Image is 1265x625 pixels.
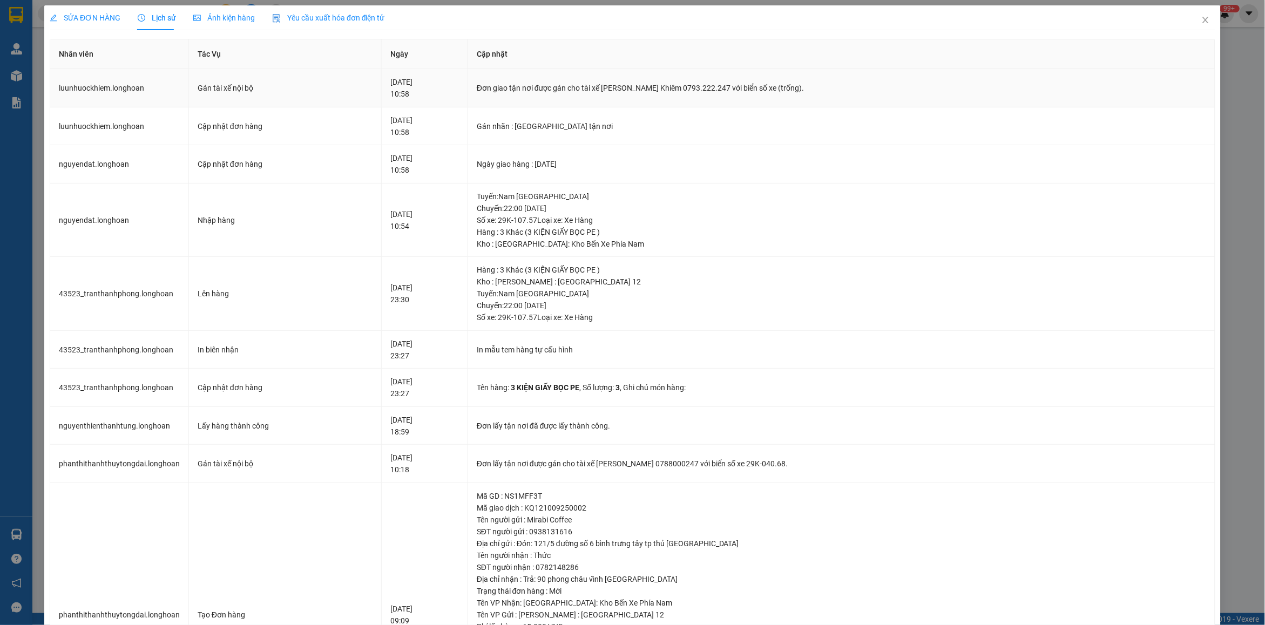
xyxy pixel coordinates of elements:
[477,538,1206,549] div: Địa chỉ gửi : Đón: 121/5 đường số 6 bình trưng tây tp thủ [GEOGRAPHIC_DATA]
[390,152,459,176] div: [DATE] 10:58
[198,120,373,132] div: Cập nhật đơn hàng
[477,288,1206,323] div: Tuyến : Nam [GEOGRAPHIC_DATA] Chuyến: 22:00 [DATE] Số xe: 29K-107.57 Loại xe: Xe Hàng
[477,458,1206,470] div: Đơn lấy tận nơi được gán cho tài xế [PERSON_NAME] 0788000247 với biển số xe 29K-040.68.
[390,376,459,399] div: [DATE] 23:27
[615,383,620,392] span: 3
[50,257,189,331] td: 43523_tranthanhphong.longhoan
[50,39,189,69] th: Nhân viên
[1201,16,1210,24] span: close
[477,490,1206,502] div: Mã GD : NS1MFF3T
[198,420,373,432] div: Lấy hàng thành công
[477,609,1206,621] div: Tên VP Gửi : [PERSON_NAME] : [GEOGRAPHIC_DATA] 12
[477,264,1206,276] div: Hàng : 3 Khác (3 KIỆN GIẤY BỌC PE )
[272,13,385,22] span: Yêu cầu xuất hóa đơn điện tử
[50,145,189,184] td: nguyendat.longhoan
[477,585,1206,597] div: Trạng thái đơn hàng : Mới
[198,609,373,621] div: Tạo Đơn hàng
[477,597,1206,609] div: Tên VP Nhận: [GEOGRAPHIC_DATA]: Kho Bến Xe Phía Nam
[198,82,373,94] div: Gán tài xế nội bộ
[477,502,1206,514] div: Mã giao dịch : KQ121009250002
[138,13,176,22] span: Lịch sử
[477,549,1206,561] div: Tên người nhận : Thức
[198,458,373,470] div: Gán tài xế nội bộ
[198,382,373,393] div: Cập nhật đơn hàng
[477,120,1206,132] div: Gán nhãn : [GEOGRAPHIC_DATA] tận nơi
[477,420,1206,432] div: Đơn lấy tận nơi đã được lấy thành công.
[390,114,459,138] div: [DATE] 10:58
[50,407,189,445] td: nguyenthienthanhtung.longhoan
[390,208,459,232] div: [DATE] 10:54
[477,158,1206,170] div: Ngày giao hàng : [DATE]
[477,238,1206,250] div: Kho : [GEOGRAPHIC_DATA]: Kho Bến Xe Phía Nam
[50,13,120,22] span: SỬA ĐƠN HÀNG
[198,158,373,170] div: Cập nhật đơn hàng
[193,14,201,22] span: picture
[50,14,57,22] span: edit
[193,13,255,22] span: Ảnh kiện hàng
[477,191,1206,226] div: Tuyến : Nam [GEOGRAPHIC_DATA] Chuyến: 22:00 [DATE] Số xe: 29K-107.57 Loại xe: Xe Hàng
[477,573,1206,585] div: Địa chỉ nhận : Trả: 90 phong châu vĩnh [GEOGRAPHIC_DATA]
[477,82,1206,94] div: Đơn giao tận nơi được gán cho tài xế [PERSON_NAME] Khiêm 0793.222.247 với biển số xe (trống).
[477,344,1206,356] div: In mẫu tem hàng tự cấu hình
[198,214,373,226] div: Nhập hàng
[50,69,189,107] td: luunhuockhiem.longhoan
[390,414,459,438] div: [DATE] 18:59
[272,14,281,23] img: icon
[198,344,373,356] div: In biên nhận
[477,526,1206,538] div: SĐT người gửi : 0938131616
[50,184,189,257] td: nguyendat.longhoan
[50,331,189,369] td: 43523_tranthanhphong.longhoan
[477,514,1206,526] div: Tên người gửi : Mirabi Coffee
[390,76,459,100] div: [DATE] 10:58
[477,561,1206,573] div: SĐT người nhận : 0782148286
[50,445,189,483] td: phanthithanhthuytongdai.longhoan
[390,338,459,362] div: [DATE] 23:27
[50,107,189,146] td: luunhuockhiem.longhoan
[390,282,459,305] div: [DATE] 23:30
[50,369,189,407] td: 43523_tranthanhphong.longhoan
[138,14,145,22] span: clock-circle
[477,382,1206,393] div: Tên hàng: , Số lượng: , Ghi chú món hàng:
[198,288,373,300] div: Lên hàng
[477,276,1206,288] div: Kho : [PERSON_NAME] : [GEOGRAPHIC_DATA] 12
[382,39,468,69] th: Ngày
[1190,5,1221,36] button: Close
[468,39,1215,69] th: Cập nhật
[477,226,1206,238] div: Hàng : 3 Khác (3 KIỆN GIẤY BỌC PE )
[511,383,579,392] span: 3 KIỆN GIẤY BỌC PE
[189,39,382,69] th: Tác Vụ
[390,452,459,475] div: [DATE] 10:18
